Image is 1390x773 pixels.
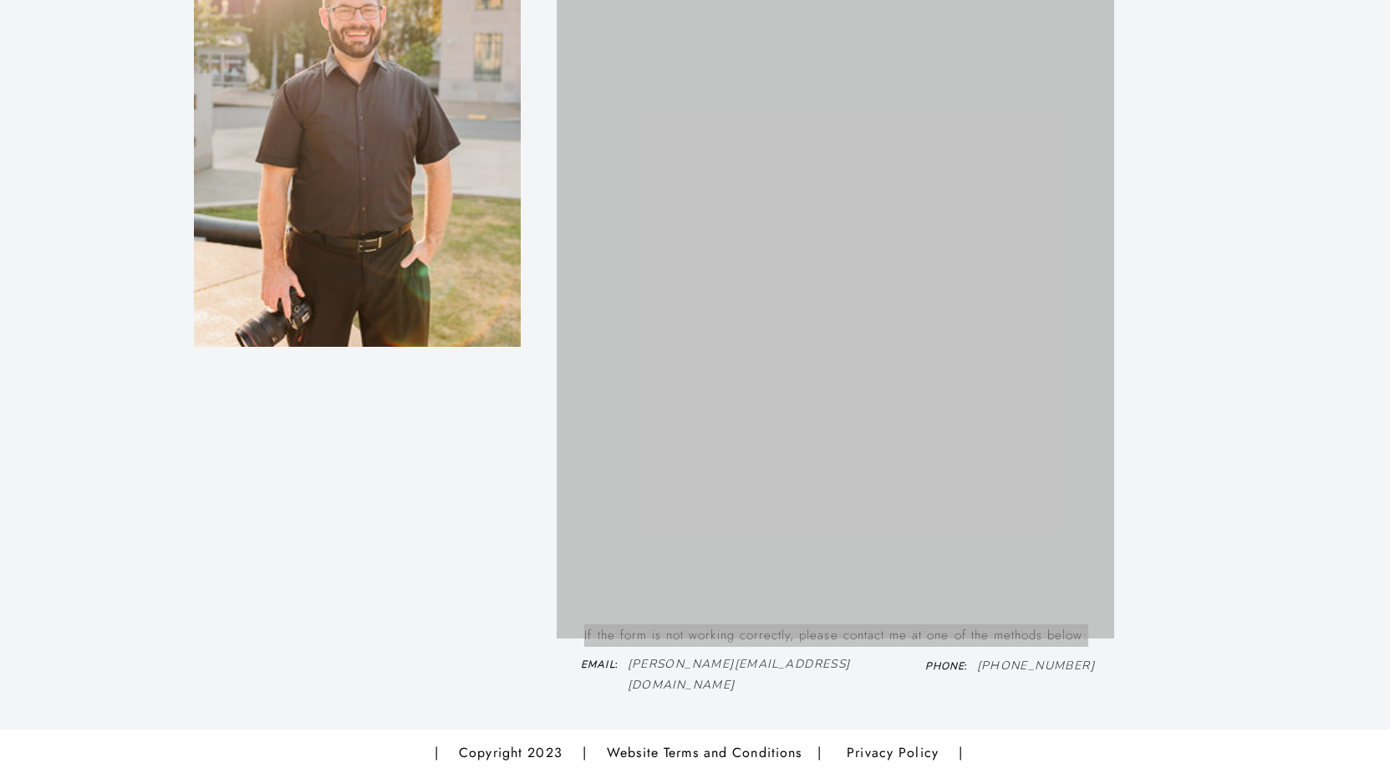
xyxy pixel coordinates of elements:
[925,659,965,673] i: Phone
[435,741,573,765] a: | Copyright 2023
[581,658,615,671] i: Email
[817,741,981,765] a: | Privacy Policy |
[977,658,1096,674] i: [PHONE_NUMBER]
[581,658,619,671] b: :
[559,624,1114,641] p: If the form is not working correctly, please contact me at one of the methods below:
[628,653,882,672] a: [PERSON_NAME][EMAIL_ADDRESS][DOMAIN_NAME]
[583,741,823,765] a: | Website Terms and Conditions
[977,655,1094,675] a: [PHONE_NUMBER]
[628,656,851,693] i: [PERSON_NAME][EMAIL_ADDRESS][DOMAIN_NAME]
[925,659,968,673] b: :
